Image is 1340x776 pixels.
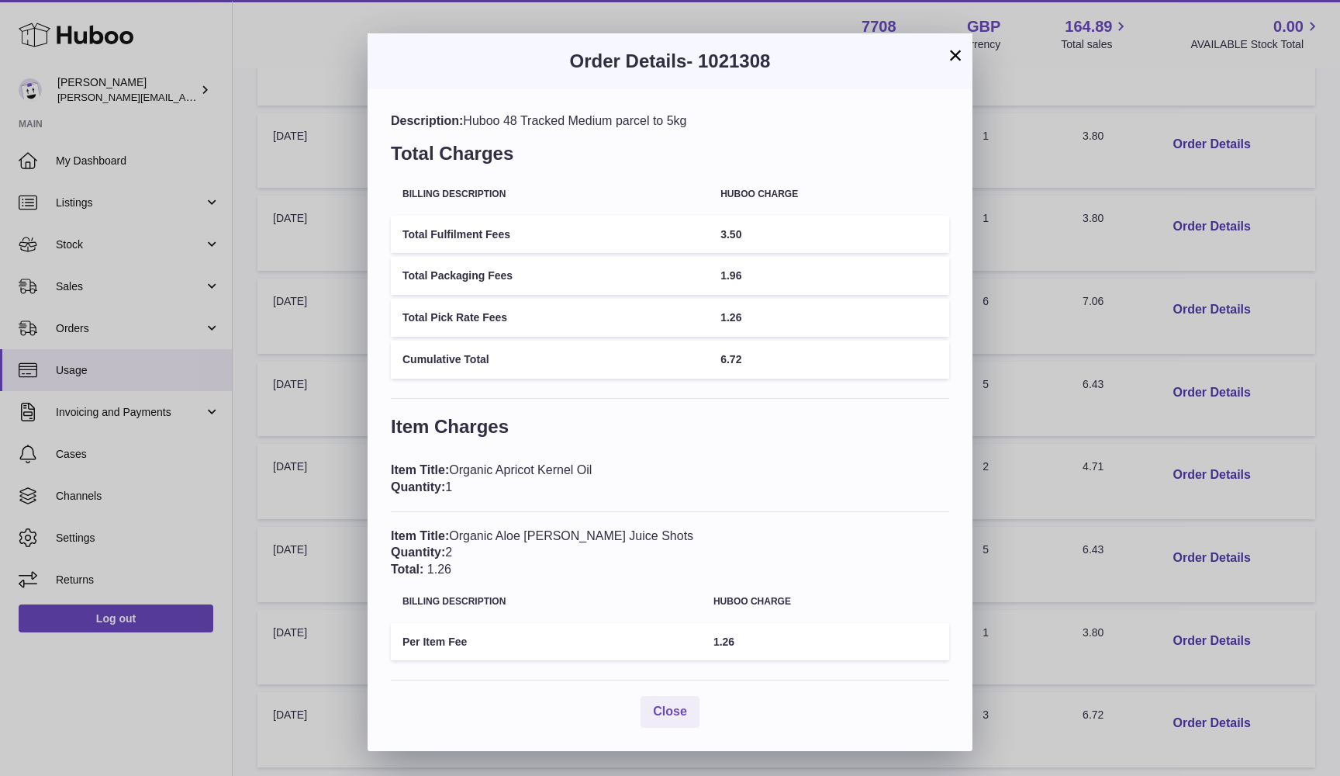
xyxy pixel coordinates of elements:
[391,114,463,127] span: Description:
[702,585,949,618] th: Huboo charge
[391,585,702,618] th: Billing Description
[391,623,702,661] td: Per Item Fee
[709,178,949,211] th: Huboo charge
[391,463,449,476] span: Item Title:
[713,636,734,648] span: 1.26
[720,311,741,324] span: 1.26
[720,269,741,282] span: 1.96
[391,529,449,542] span: Item Title:
[686,50,770,71] span: - 1021308
[653,705,687,718] span: Close
[427,563,451,576] span: 1.26
[391,462,949,495] div: Organic Apricot Kernel Oil 1
[720,353,741,365] span: 6.72
[391,299,709,337] td: Total Pick Rate Fees
[391,341,709,379] td: Cumulative Total
[946,46,965,64] button: ×
[641,696,699,728] button: Close
[391,414,949,447] h3: Item Charges
[391,141,949,174] h3: Total Charges
[391,257,709,295] td: Total Packaging Fees
[391,563,423,576] span: Total:
[391,528,949,578] div: Organic Aloe [PERSON_NAME] Juice Shots 2
[720,228,741,241] span: 3.50
[391,546,445,559] span: Quantity:
[391,178,709,211] th: Billing Description
[391,216,709,254] td: Total Fulfilment Fees
[391,113,949,130] div: Huboo 48 Tracked Medium parcel to 5kg
[391,480,445,494] span: Quantity:
[391,49,949,74] h3: Order Details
